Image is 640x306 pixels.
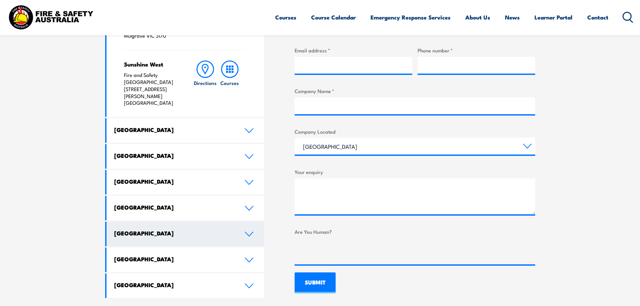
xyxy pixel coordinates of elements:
[295,238,397,264] iframe: reCAPTCHA
[124,60,180,68] h4: Sunshine West
[114,281,234,289] h4: [GEOGRAPHIC_DATA]
[106,222,264,246] a: [GEOGRAPHIC_DATA]
[124,72,180,106] p: Fire and Safety [GEOGRAPHIC_DATA] [STREET_ADDRESS][PERSON_NAME] [GEOGRAPHIC_DATA]
[194,79,217,86] h6: Directions
[505,8,520,26] a: News
[114,255,234,263] h4: [GEOGRAPHIC_DATA]
[295,128,535,135] label: Company Located
[114,126,234,133] h4: [GEOGRAPHIC_DATA]
[295,228,535,235] label: Are You Human?
[106,170,264,194] a: [GEOGRAPHIC_DATA]
[311,8,356,26] a: Course Calendar
[587,8,608,26] a: Contact
[465,8,490,26] a: About Us
[295,46,412,54] label: Email address
[106,273,264,298] a: [GEOGRAPHIC_DATA]
[106,144,264,169] a: [GEOGRAPHIC_DATA]
[220,79,239,86] h6: Courses
[114,229,234,237] h4: [GEOGRAPHIC_DATA]
[114,204,234,211] h4: [GEOGRAPHIC_DATA]
[295,168,535,176] label: Your enquiry
[106,248,264,272] a: [GEOGRAPHIC_DATA]
[535,8,572,26] a: Learner Portal
[275,8,296,26] a: Courses
[418,46,535,54] label: Phone number
[295,272,336,293] input: SUBMIT
[114,152,234,159] h4: [GEOGRAPHIC_DATA]
[295,87,535,95] label: Company Name
[371,8,451,26] a: Emergency Response Services
[218,60,242,106] a: Courses
[193,60,217,106] a: Directions
[114,178,234,185] h4: [GEOGRAPHIC_DATA]
[106,196,264,220] a: [GEOGRAPHIC_DATA]
[106,118,264,143] a: [GEOGRAPHIC_DATA]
